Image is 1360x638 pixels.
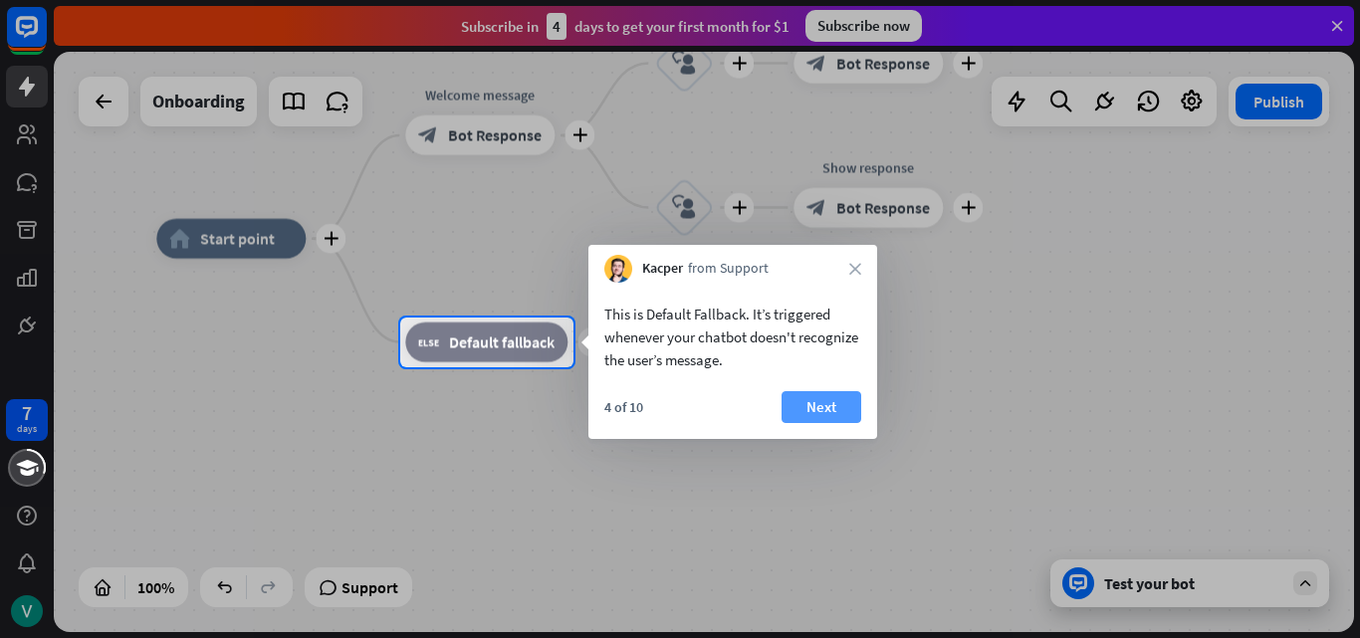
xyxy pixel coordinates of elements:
[449,332,555,352] span: Default fallback
[16,8,76,68] button: Open LiveChat chat widget
[849,263,861,275] i: close
[688,259,769,279] span: from Support
[604,398,643,416] div: 4 of 10
[642,259,683,279] span: Kacper
[782,391,861,423] button: Next
[604,303,861,371] div: This is Default Fallback. It’s triggered whenever your chatbot doesn't recognize the user’s message.
[418,332,439,352] i: block_fallback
